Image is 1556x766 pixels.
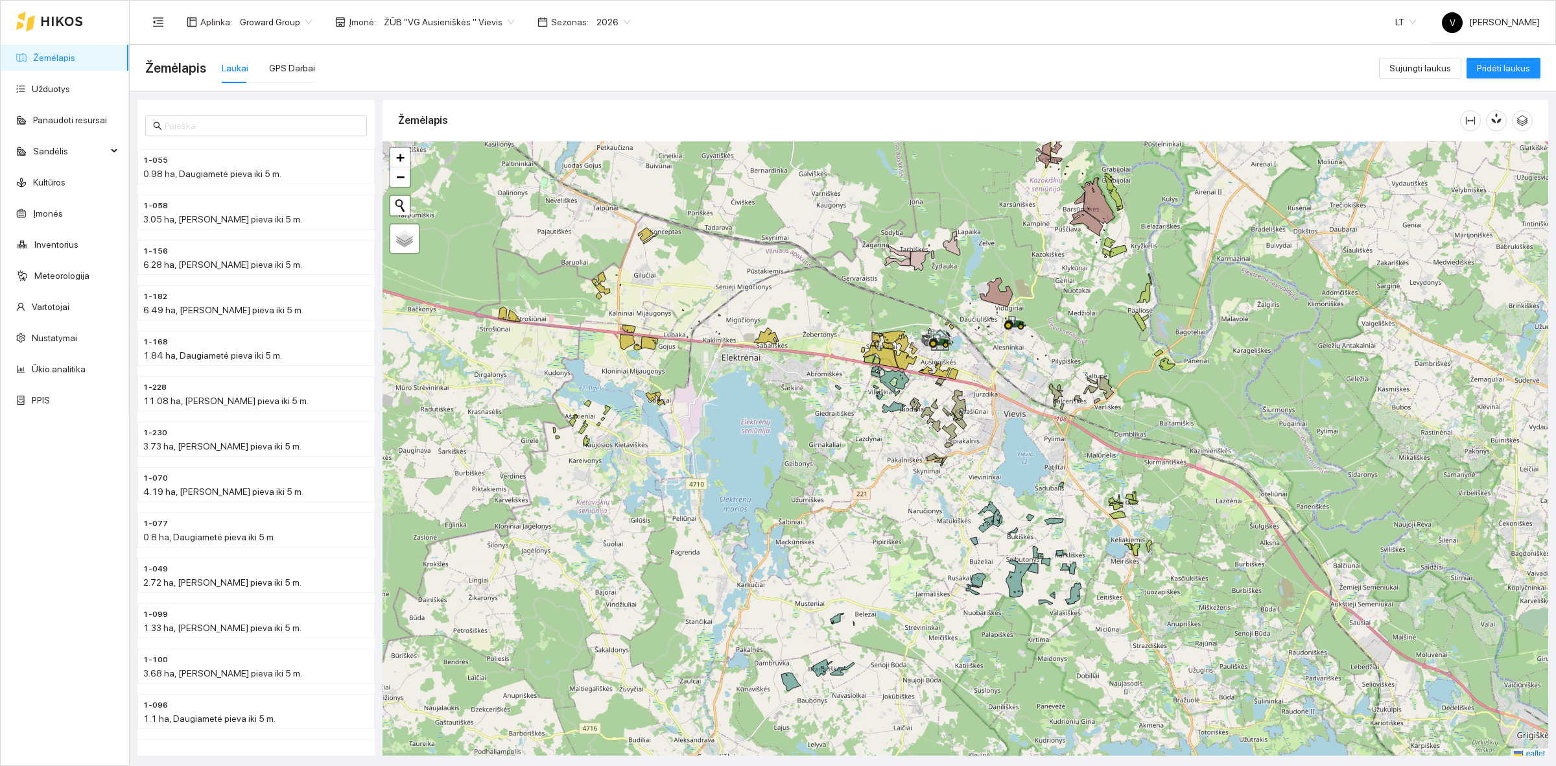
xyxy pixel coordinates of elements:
[143,169,281,179] span: 0.98 ha, Daugiametė pieva iki 5 m.
[32,364,86,374] a: Ūkio analitika
[1477,61,1530,75] span: Pridėti laukus
[143,245,168,257] span: 1-156
[145,58,206,78] span: Žemėlapis
[1442,17,1540,27] span: [PERSON_NAME]
[165,119,359,133] input: Paieška
[269,61,315,75] div: GPS Darbai
[32,395,50,405] a: PPIS
[187,17,197,27] span: layout
[390,167,410,187] a: Zoom out
[33,53,75,63] a: Žemėlapis
[143,563,168,575] span: 1-049
[143,350,282,361] span: 1.84 ha, Daugiametė pieva iki 5 m.
[32,302,69,312] a: Vartotojai
[390,224,419,253] a: Layers
[1461,115,1480,126] span: column-width
[143,654,168,666] span: 1-100
[222,61,248,75] div: Laukai
[143,472,168,485] span: 1-070
[143,532,276,542] span: 0.8 ha, Daugiametė pieva iki 5 m.
[143,699,168,712] span: 1-096
[1467,63,1540,73] a: Pridėti laukus
[396,169,405,185] span: −
[396,149,405,165] span: +
[32,84,70,94] a: Užduotys
[33,208,63,219] a: Įmonės
[33,138,107,164] span: Sandėlis
[537,17,548,27] span: calendar
[152,16,164,28] span: menu-fold
[1379,58,1461,78] button: Sujungti laukus
[596,12,630,32] span: 2026
[390,148,410,167] a: Zoom in
[551,15,589,29] span: Sezonas :
[335,17,346,27] span: shop
[384,12,514,32] span: ŽŪB "VG Ausieniškės " Vievis
[143,305,303,315] span: 6.49 ha, [PERSON_NAME] pieva iki 5 m.
[143,713,276,724] span: 1.1 ha, Daugiametė pieva iki 5 m.
[153,121,162,130] span: search
[143,291,167,303] span: 1-182
[398,102,1460,139] div: Žemėlapis
[143,214,302,224] span: 3.05 ha, [PERSON_NAME] pieva iki 5 m.
[143,668,302,678] span: 3.68 ha, [PERSON_NAME] pieva iki 5 m.
[1460,110,1481,131] button: column-width
[143,623,301,633] span: 1.33 ha, [PERSON_NAME] pieva iki 5 m.
[143,154,168,167] span: 1-055
[143,427,167,439] span: 1-230
[143,336,168,348] span: 1-168
[32,333,77,343] a: Nustatymai
[143,441,301,451] span: 3.73 ha, [PERSON_NAME] pieva iki 5 m.
[1467,58,1540,78] button: Pridėti laukus
[1514,749,1545,758] a: Leaflet
[1395,12,1416,32] span: LT
[34,239,78,250] a: Inventorius
[143,518,168,530] span: 1-077
[33,115,107,125] a: Panaudoti resursai
[1450,12,1456,33] span: V
[240,12,312,32] span: Groward Group
[145,9,171,35] button: menu-fold
[1389,61,1451,75] span: Sujungti laukus
[143,577,301,588] span: 2.72 ha, [PERSON_NAME] pieva iki 5 m.
[143,381,167,394] span: 1-228
[143,200,168,212] span: 1-058
[34,270,89,281] a: Meteorologija
[33,177,65,187] a: Kultūros
[200,15,232,29] span: Aplinka :
[143,486,303,497] span: 4.19 ha, [PERSON_NAME] pieva iki 5 m.
[390,196,410,215] button: Initiate a new search
[349,15,376,29] span: Įmonė :
[143,259,302,270] span: 6.28 ha, [PERSON_NAME] pieva iki 5 m.
[1379,63,1461,73] a: Sujungti laukus
[143,608,168,621] span: 1-099
[143,396,309,406] span: 11.08 ha, [PERSON_NAME] pieva iki 5 m.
